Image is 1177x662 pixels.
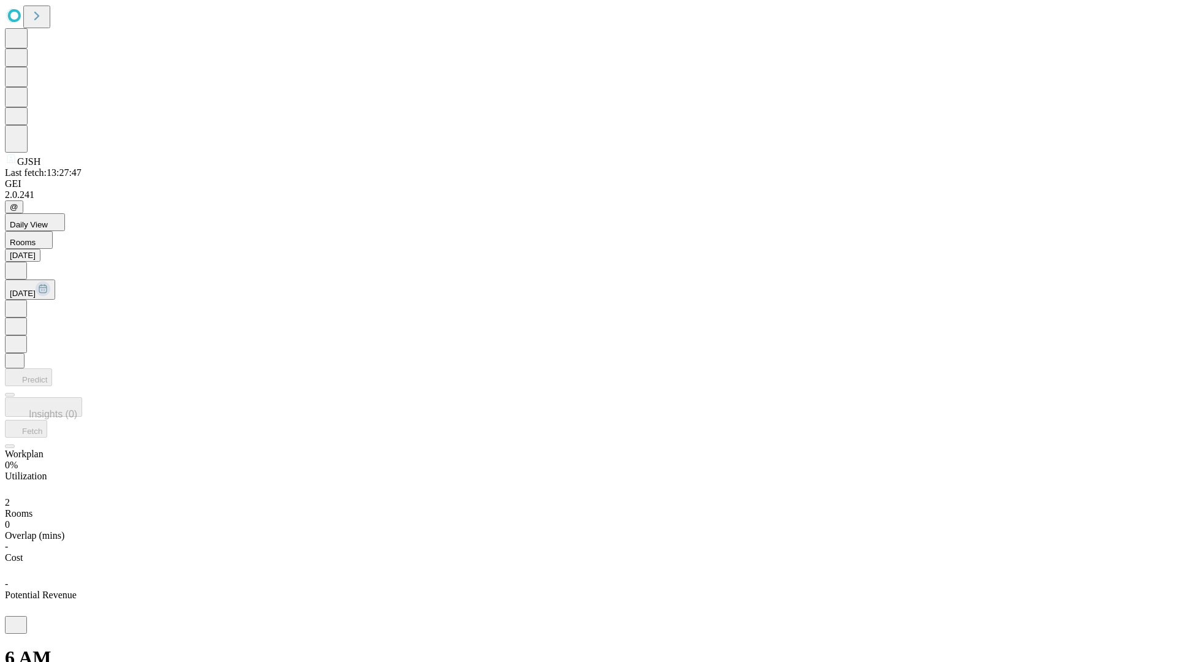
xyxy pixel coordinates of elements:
[5,249,40,262] button: [DATE]
[5,167,82,178] span: Last fetch: 13:27:47
[5,213,65,231] button: Daily View
[5,368,52,386] button: Predict
[5,397,82,417] button: Insights (0)
[5,541,8,552] span: -
[5,471,47,481] span: Utilization
[5,189,1172,200] div: 2.0.241
[10,220,48,229] span: Daily View
[5,579,8,589] span: -
[10,289,36,298] span: [DATE]
[5,280,55,300] button: [DATE]
[10,238,36,247] span: Rooms
[5,231,53,249] button: Rooms
[5,497,10,508] span: 2
[5,508,32,519] span: Rooms
[5,590,77,600] span: Potential Revenue
[17,156,40,167] span: GJSH
[5,178,1172,189] div: GEI
[29,409,77,419] span: Insights (0)
[5,519,10,530] span: 0
[5,460,18,470] span: 0%
[5,530,64,541] span: Overlap (mins)
[10,202,18,211] span: @
[5,420,47,438] button: Fetch
[5,200,23,213] button: @
[5,552,23,563] span: Cost
[5,449,44,459] span: Workplan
